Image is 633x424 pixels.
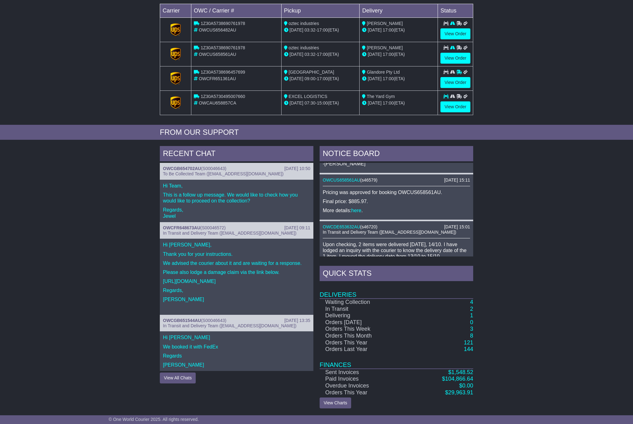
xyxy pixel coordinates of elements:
[320,333,410,339] td: Orders This Month
[160,146,313,163] div: RECENT CHAT
[362,27,435,33] div: (ETA)
[323,161,470,167] p: -[PERSON_NAME]
[163,296,310,302] p: [PERSON_NAME]
[368,52,381,57] span: [DATE]
[199,76,236,81] span: OWCFR651361AU
[199,52,236,57] span: OWCUS658561AU
[203,318,225,323] span: S00046643
[284,166,310,171] div: [DATE] 10:50
[323,224,470,230] div: ( )
[362,224,376,229] span: s46720
[284,100,357,106] div: - (ETA)
[367,45,403,50] span: [PERSON_NAME]
[459,383,473,389] a: $0.00
[320,376,410,383] td: Paid Invoices
[163,278,310,284] p: [URL][DOMAIN_NAME]
[317,76,328,81] span: 17:00
[320,346,410,353] td: Orders Last Year
[440,53,470,64] a: View Order
[320,283,473,299] td: Deliveries
[362,51,435,58] div: (ETA)
[317,100,328,105] span: 15:00
[323,241,470,260] p: Upon checking, 2 items were delivered [DATE], 14/10. I have lodged an inquiry with the courier to...
[284,27,357,33] div: - (ETA)
[444,178,470,183] div: [DATE] 15:11
[201,45,245,50] span: 1Z30A5738690761978
[351,208,361,213] a: here
[445,376,473,382] span: 104,866.64
[163,242,310,248] p: Hi [PERSON_NAME],
[320,383,410,389] td: Overdue Invoices
[170,23,181,36] img: GetCarrierServiceLogo
[320,319,410,326] td: Orders [DATE]
[201,94,245,99] span: 1Z30A5730495007660
[438,4,473,17] td: Status
[163,334,310,340] p: Hi [PERSON_NAME]
[323,189,470,195] p: Pricing was approved for booking OWCUS658561AU.
[320,339,410,346] td: Orders This Year
[290,76,303,81] span: [DATE]
[470,299,473,305] a: 4
[160,128,473,137] div: FROM OUR SUPPORT
[368,100,381,105] span: [DATE]
[163,344,310,350] p: We booked it with FedEx
[444,224,470,230] div: [DATE] 15:01
[442,376,473,382] a: $104,866.64
[317,52,328,57] span: 17:00
[163,260,310,266] p: We advised the courier about it and are waiting for a response.
[284,318,310,323] div: [DATE] 13:35
[368,76,381,81] span: [DATE]
[163,269,310,275] p: Please also lodge a damage claim via the link below.
[440,101,470,112] a: View Order
[440,28,470,39] a: View Order
[163,353,310,359] p: Regards
[323,224,360,229] a: OWCDE653632AU
[201,70,245,75] span: 1Z30A5738696457699
[284,225,310,231] div: [DATE] 09:11
[305,100,316,105] span: 07:30
[320,369,410,376] td: Sent Invoices
[320,326,410,333] td: Orders This Week
[163,318,201,323] a: OWCGB651544AU
[320,397,351,408] a: View Charts
[323,198,470,204] p: Final price: $885.97.
[320,312,410,319] td: Delivering
[289,70,334,75] span: [GEOGRAPHIC_DATA]
[290,27,303,32] span: [DATE]
[163,171,283,176] span: To Be Collected Team ([EMAIL_ADDRESS][DOMAIN_NAME])
[440,77,470,88] a: View Order
[367,94,395,99] span: The Yard Gym
[199,27,236,32] span: OWCUS656482AU
[368,27,381,32] span: [DATE]
[317,27,328,32] span: 17:00
[470,326,473,332] a: 3
[290,100,303,105] span: [DATE]
[362,76,435,82] div: (ETA)
[163,166,310,171] div: ( )
[305,76,316,81] span: 09:00
[284,51,357,58] div: - (ETA)
[383,76,394,81] span: 17:00
[163,362,310,368] p: [PERSON_NAME]
[109,417,199,422] span: © One World Courier 2025. All rights reserved.
[320,146,473,163] div: NOTICE BOARD
[362,178,376,183] span: s46579
[462,383,473,389] span: 0.00
[163,166,201,171] a: OWCGB654702AU
[320,299,410,306] td: Waiting Collection
[320,389,410,396] td: Orders This Year
[383,100,394,105] span: 17:00
[163,192,310,204] p: This is a follow up message. We would like to check how you would like to proceed on the collection?
[470,333,473,339] a: 8
[163,225,200,230] a: OWCFR648673AU
[163,287,310,293] p: Regards,
[383,52,394,57] span: 17:00
[191,4,282,17] td: OWC / Carrier #
[170,96,181,109] img: GetCarrierServiceLogo
[323,178,360,183] a: OWCUS658561AU
[163,323,297,328] span: In Transit and Delivery Team ([EMAIL_ADDRESS][DOMAIN_NAME])
[163,231,297,236] span: In Transit and Delivery Team ([EMAIL_ADDRESS][DOMAIN_NAME])
[290,52,303,57] span: [DATE]
[160,4,191,17] td: Carrier
[323,230,456,235] span: In Transit and Delivery Team ([EMAIL_ADDRESS][DOMAIN_NAME])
